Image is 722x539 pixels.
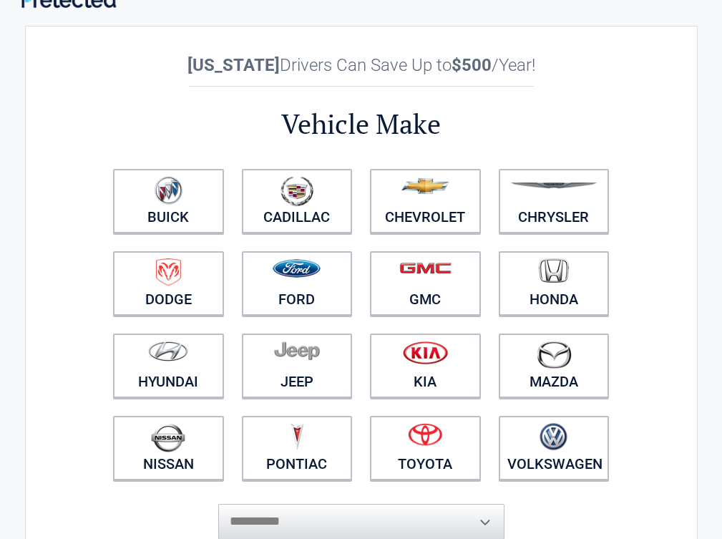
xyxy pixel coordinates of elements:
[499,169,610,233] a: Chrysler
[242,251,353,316] a: Ford
[540,423,567,451] img: volkswagen
[370,251,481,316] a: GMC
[452,55,492,75] b: $500
[401,178,449,194] img: chevrolet
[151,423,185,452] img: nissan
[104,55,618,75] h2: Drivers Can Save Up to /Year
[408,423,442,446] img: toyota
[113,416,224,480] a: Nissan
[539,258,569,283] img: honda
[148,341,188,361] img: hyundai
[499,416,610,480] a: Volkswagen
[113,251,224,316] a: Dodge
[156,258,181,286] img: dodge
[370,334,481,398] a: Kia
[113,169,224,233] a: Buick
[370,416,481,480] a: Toyota
[536,341,572,369] img: mazda
[280,176,313,206] img: cadillac
[499,334,610,398] a: Mazda
[242,334,353,398] a: Jeep
[274,341,320,361] img: jeep
[242,416,353,480] a: Pontiac
[104,106,618,142] h2: Vehicle Make
[370,169,481,233] a: Chevrolet
[187,55,280,75] b: [US_STATE]
[273,259,321,278] img: ford
[290,423,304,450] img: pontiac
[155,176,182,205] img: buick
[113,334,224,398] a: Hyundai
[510,183,597,189] img: chrysler
[399,262,452,274] img: gmc
[242,169,353,233] a: Cadillac
[499,251,610,316] a: Honda
[403,341,448,364] img: kia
